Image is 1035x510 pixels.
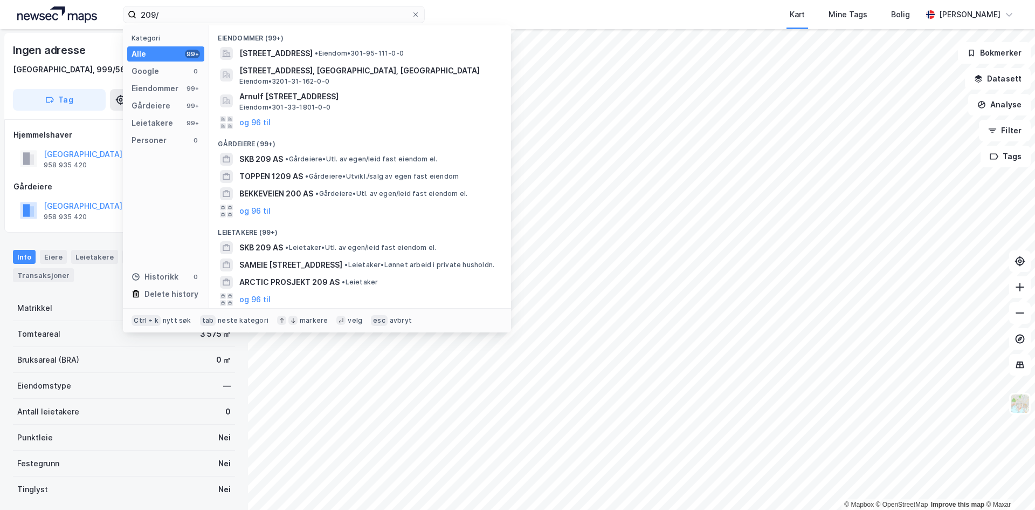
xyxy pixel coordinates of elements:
button: Bokmerker [958,42,1031,64]
div: velg [348,316,362,325]
div: Ingen adresse [13,42,87,59]
div: Hjemmelshaver [13,128,234,141]
div: Tinglyst [17,483,48,496]
iframe: Chat Widget [981,458,1035,510]
button: Tags [981,146,1031,167]
span: SKB 209 AS [239,241,283,254]
span: • [285,155,288,163]
span: Eiendom • 301-95-111-0-0 [315,49,404,58]
button: Analyse [968,94,1031,115]
button: Tag [13,89,106,111]
div: Bolig [891,8,910,21]
div: Nei [218,431,231,444]
div: [PERSON_NAME] [939,8,1000,21]
div: esc [371,315,388,326]
span: Arnulf [STREET_ADDRESS] [239,90,498,103]
div: 0 [191,273,200,281]
div: Eiere [40,250,67,264]
div: Delete history [144,288,198,301]
div: tab [200,315,216,326]
img: logo.a4113a55bc3d86da70a041830d287a7e.svg [17,6,97,23]
div: Datasett [122,250,163,264]
a: Mapbox [844,501,874,508]
button: og 96 til [239,205,271,217]
a: OpenStreetMap [876,501,928,508]
div: Personer [132,134,167,147]
div: 0 ㎡ [216,353,231,366]
span: Leietaker [342,278,378,287]
a: Improve this map [931,501,984,508]
span: ARCTIC PROSJEKT 209 AS [239,276,340,289]
button: Datasett [965,68,1031,90]
div: Google [132,65,159,78]
div: Leietakere [132,117,173,130]
div: Eiendommer (99+) [209,25,511,45]
div: 3 575 ㎡ [200,328,231,341]
div: Bruksareal (BRA) [17,353,79,366]
div: 958 935 420 [44,161,87,169]
button: og 96 til [239,116,271,129]
div: 99+ [185,84,200,93]
div: Alle [132,47,146,60]
img: Z [1010,393,1030,414]
div: Gårdeiere (99+) [209,131,511,151]
div: Mine Tags [829,8,867,21]
button: Filter [979,120,1031,141]
button: og 96 til [239,293,271,306]
span: • [344,261,348,269]
span: • [342,278,345,286]
span: • [305,172,308,180]
span: [STREET_ADDRESS], [GEOGRAPHIC_DATA], [GEOGRAPHIC_DATA] [239,64,498,77]
div: Transaksjoner [13,268,74,282]
span: • [315,189,319,198]
div: Ctrl + k [132,315,161,326]
div: 99+ [185,101,200,110]
div: Matrikkel [17,302,52,315]
span: SAMEIE [STREET_ADDRESS] [239,259,342,271]
div: [GEOGRAPHIC_DATA], 999/562 [13,63,130,76]
span: Leietaker • Lønnet arbeid i private husholdn. [344,261,494,269]
div: Festegrunn [17,457,59,470]
div: Kart [790,8,805,21]
div: nytt søk [163,316,191,325]
div: Punktleie [17,431,53,444]
span: [STREET_ADDRESS] [239,47,313,60]
span: Eiendom • 301-33-1801-0-0 [239,103,330,112]
span: Gårdeiere • Utl. av egen/leid fast eiendom el. [315,189,467,198]
div: 99+ [185,50,200,58]
div: 0 [225,405,231,418]
span: Leietaker • Utl. av egen/leid fast eiendom el. [285,243,436,252]
div: Eiendomstype [17,379,71,392]
div: Kategori [132,34,204,42]
div: 0 [191,136,200,145]
div: — [223,379,231,392]
span: Eiendom • 3201-31-162-0-0 [239,77,329,86]
input: Søk på adresse, matrikkel, gårdeiere, leietakere eller personer [136,6,411,23]
div: avbryt [390,316,412,325]
div: Leietakere [71,250,118,264]
span: Gårdeiere • Utvikl./salg av egen fast eiendom [305,172,459,181]
div: Gårdeiere [13,180,234,193]
div: 0 [191,67,200,76]
div: Eiendommer [132,82,178,95]
div: Kontrollprogram for chat [981,458,1035,510]
div: Nei [218,457,231,470]
span: • [285,243,288,251]
span: SKB 209 AS [239,153,283,166]
div: 99+ [185,119,200,127]
div: Info [13,250,36,264]
div: neste kategori [218,316,268,325]
span: Gårdeiere • Utl. av egen/leid fast eiendom el. [285,155,437,164]
div: Nei [218,483,231,496]
span: • [315,49,318,57]
div: Gårdeiere [132,99,170,112]
div: Antall leietakere [17,405,79,418]
span: BEKKEVEIEN 200 AS [239,187,313,200]
div: Tomteareal [17,328,60,341]
div: 958 935 420 [44,213,87,221]
div: Historikk [132,270,178,283]
span: TOPPEN 1209 AS [239,170,303,183]
div: markere [300,316,328,325]
div: Leietakere (99+) [209,220,511,239]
